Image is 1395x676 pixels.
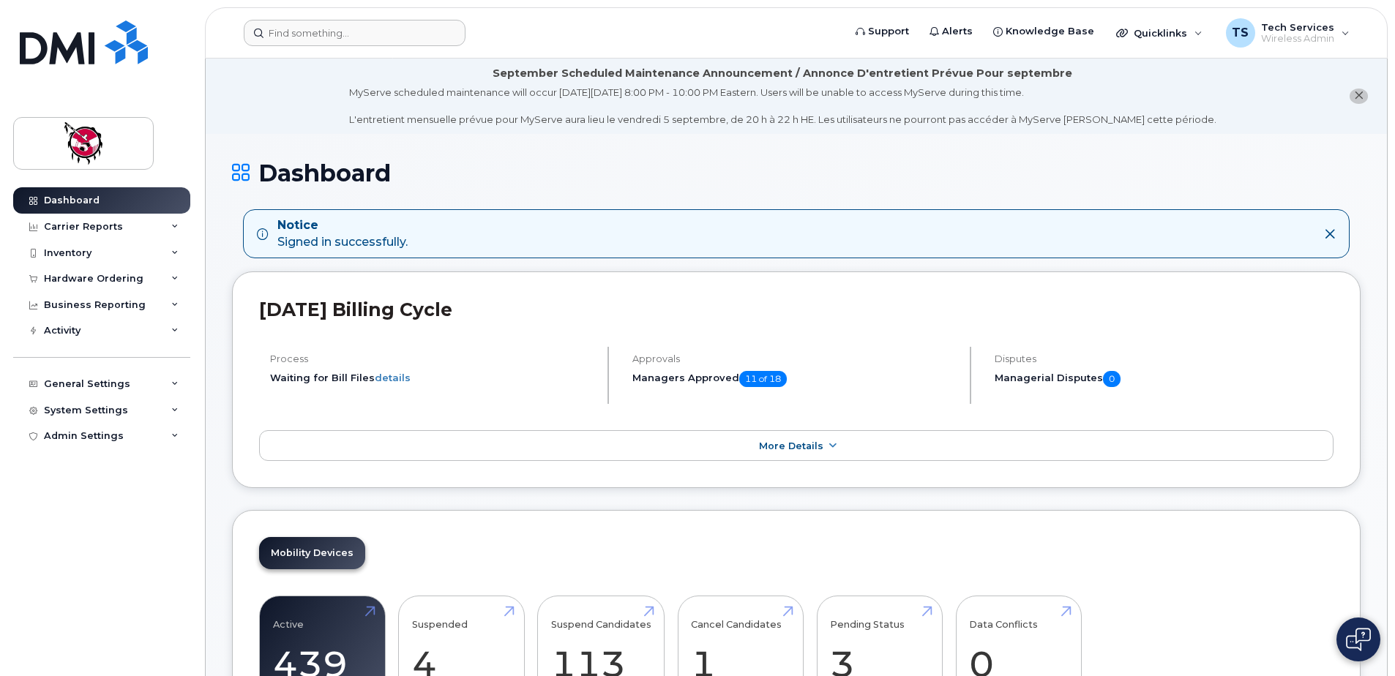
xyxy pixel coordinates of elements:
h5: Managers Approved [632,371,957,387]
a: details [375,372,411,383]
strong: Notice [277,217,408,234]
h1: Dashboard [232,160,1361,186]
span: More Details [759,440,823,451]
h2: [DATE] Billing Cycle [259,298,1334,320]
h5: Managerial Disputes [995,371,1334,387]
a: Mobility Devices [259,537,365,569]
h4: Approvals [632,353,957,364]
span: 0 [1103,371,1121,387]
span: 11 of 18 [739,371,787,387]
img: Open chat [1346,628,1371,651]
div: Signed in successfully. [277,217,408,251]
h4: Disputes [995,353,1334,364]
div: September Scheduled Maintenance Announcement / Annonce D'entretient Prévue Pour septembre [493,66,1072,81]
h4: Process [270,353,595,364]
div: MyServe scheduled maintenance will occur [DATE][DATE] 8:00 PM - 10:00 PM Eastern. Users will be u... [349,86,1216,127]
button: close notification [1350,89,1368,104]
li: Waiting for Bill Files [270,371,595,385]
